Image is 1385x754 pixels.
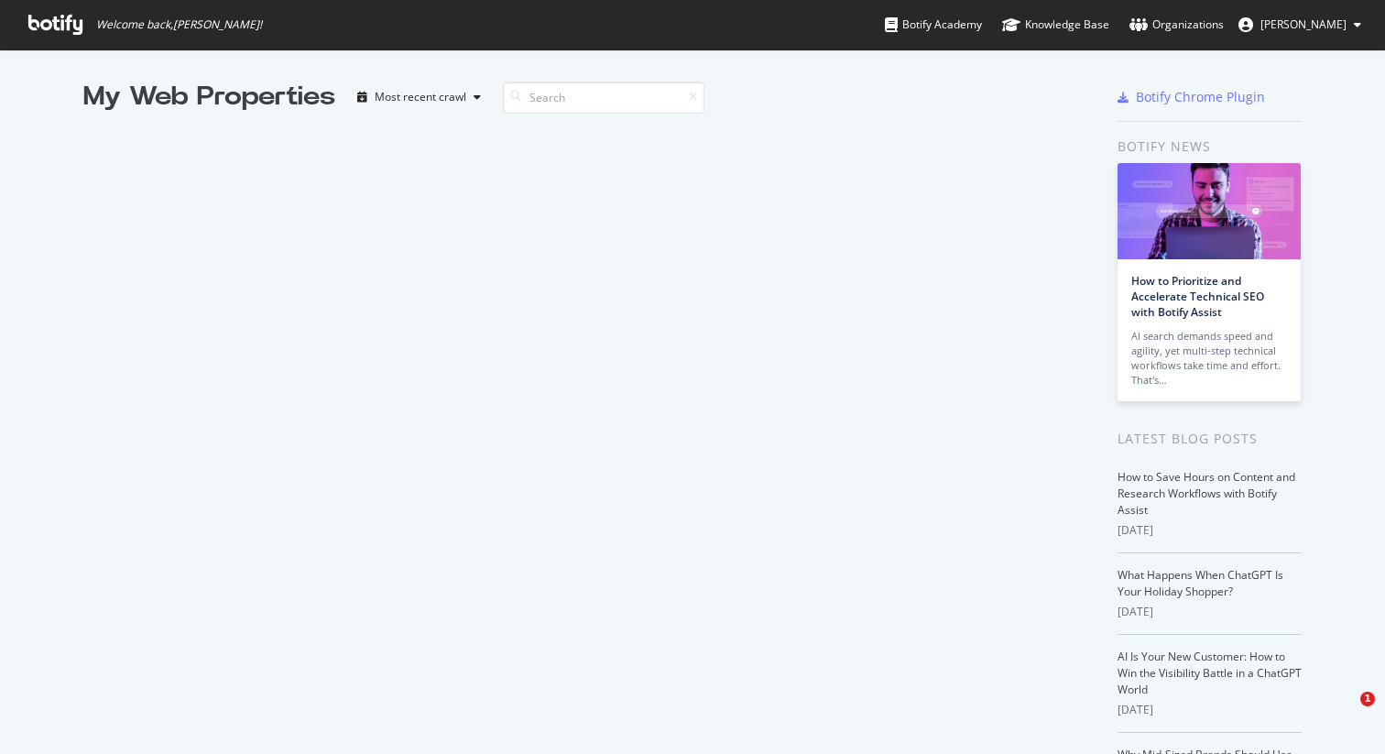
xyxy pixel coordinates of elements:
[1118,604,1302,620] div: [DATE]
[375,92,466,103] div: Most recent crawl
[885,16,982,34] div: Botify Academy
[1002,16,1109,34] div: Knowledge Base
[1118,137,1302,157] div: Botify news
[1131,329,1287,388] div: AI search demands speed and agility, yet multi-step technical workflows take time and effort. Tha...
[1118,88,1265,106] a: Botify Chrome Plugin
[1118,702,1302,718] div: [DATE]
[1323,692,1367,736] iframe: Intercom live chat
[1260,16,1347,32] span: Annie Werbler
[1224,10,1376,39] button: [PERSON_NAME]
[503,82,704,114] input: Search
[1129,16,1224,34] div: Organizations
[96,17,262,32] span: Welcome back, [PERSON_NAME] !
[1136,88,1265,106] div: Botify Chrome Plugin
[1118,567,1283,599] a: What Happens When ChatGPT Is Your Holiday Shopper?
[1118,649,1302,697] a: AI Is Your New Customer: How to Win the Visibility Battle in a ChatGPT World
[1131,273,1264,320] a: How to Prioritize and Accelerate Technical SEO with Botify Assist
[1360,692,1375,706] span: 1
[1118,429,1302,449] div: Latest Blog Posts
[1118,163,1301,259] img: How to Prioritize and Accelerate Technical SEO with Botify Assist
[1118,469,1295,518] a: How to Save Hours on Content and Research Workflows with Botify Assist
[1118,522,1302,539] div: [DATE]
[83,79,335,115] div: My Web Properties
[350,82,488,112] button: Most recent crawl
